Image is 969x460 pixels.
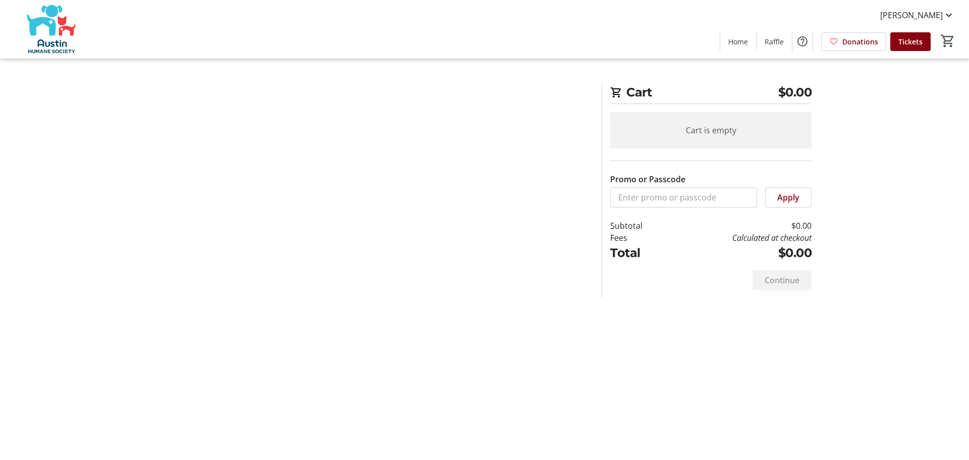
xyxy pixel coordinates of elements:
td: Fees [610,232,669,244]
button: Apply [765,187,812,208]
span: Raffle [765,36,784,47]
span: Apply [777,191,799,203]
h2: Cart [610,83,812,104]
td: Total [610,244,669,262]
td: $0.00 [669,244,812,262]
a: Home [720,32,756,51]
a: Donations [821,32,886,51]
button: [PERSON_NAME] [872,7,963,23]
span: Tickets [898,36,923,47]
button: Help [792,31,813,52]
span: Home [728,36,748,47]
span: [PERSON_NAME] [880,9,943,21]
div: Cart is empty [610,112,812,148]
a: Tickets [890,32,931,51]
span: $0.00 [778,83,812,101]
a: Raffle [757,32,792,51]
label: Promo or Passcode [610,173,685,185]
input: Enter promo or passcode [610,187,757,208]
span: Donations [842,36,878,47]
td: $0.00 [669,220,812,232]
button: Cart [939,32,957,50]
img: Austin Humane Society's Logo [6,4,96,55]
td: Subtotal [610,220,669,232]
td: Calculated at checkout [669,232,812,244]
